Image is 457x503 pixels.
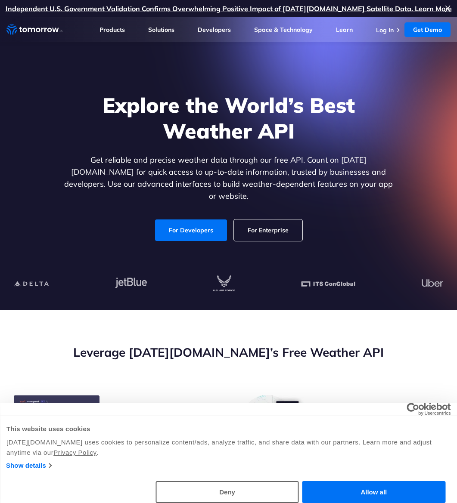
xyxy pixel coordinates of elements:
[62,154,395,202] p: Get reliable and precise weather data through our free API. Count on [DATE][DOMAIN_NAME] for quic...
[6,437,451,458] div: [DATE][DOMAIN_NAME] uses cookies to personalize content/ads, analyze traffic, and share data with...
[14,344,443,361] h2: Leverage [DATE][DOMAIN_NAME]’s Free Weather API
[99,26,125,34] a: Products
[6,4,452,13] a: Independent U.S. Government Validation Confirms Overwhelming Positive Impact of [DATE][DOMAIN_NAM...
[6,460,51,471] a: Show details
[404,22,451,37] a: Get Demo
[198,26,231,34] a: Developers
[302,481,445,503] button: Allow all
[375,403,451,416] a: Usercentrics Cookiebot - opens in a new window
[6,424,451,434] div: This website uses cookies
[6,23,62,36] a: Home link
[254,26,313,34] a: Space & Technology
[62,92,395,144] h1: Explore the World’s Best Weather API
[336,26,353,34] a: Learn
[148,26,174,34] a: Solutions
[234,219,302,241] a: For Enterprise
[376,26,394,34] a: Log In
[155,481,298,503] button: Deny
[155,219,227,241] a: For Developers
[53,449,96,456] a: Privacy Policy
